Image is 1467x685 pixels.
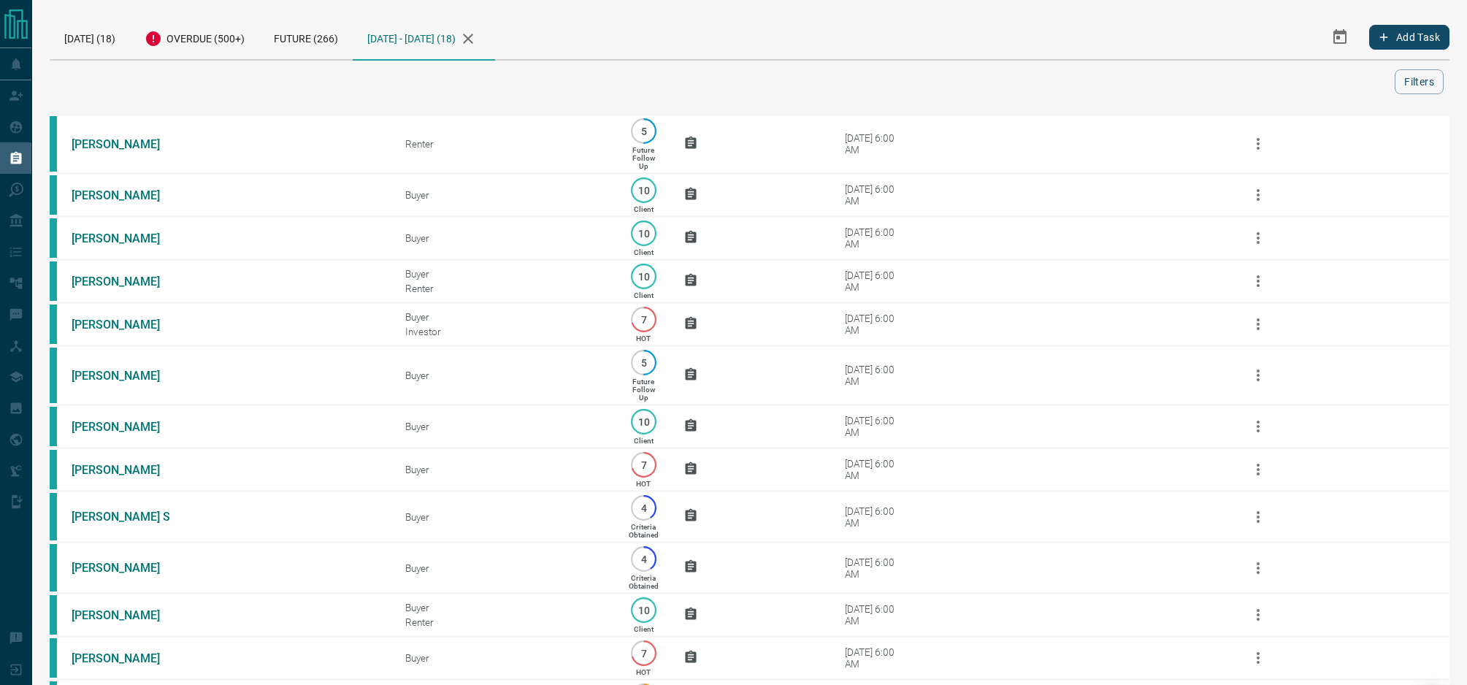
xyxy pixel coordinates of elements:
[638,126,649,137] p: 5
[638,314,649,325] p: 7
[50,544,57,592] div: condos.ca
[72,137,181,151] a: [PERSON_NAME]
[634,291,654,299] p: Client
[405,311,603,323] div: Buyer
[72,561,181,575] a: [PERSON_NAME]
[632,146,655,170] p: Future Follow Up
[405,370,603,381] div: Buyer
[845,269,907,293] div: [DATE] 6:00 AM
[72,318,181,332] a: [PERSON_NAME]
[405,464,603,475] div: Buyer
[636,668,651,676] p: HOT
[50,305,57,344] div: condos.ca
[634,625,654,633] p: Client
[845,183,907,207] div: [DATE] 6:00 AM
[845,415,907,438] div: [DATE] 6:00 AM
[638,271,649,282] p: 10
[72,463,181,477] a: [PERSON_NAME]
[845,458,907,481] div: [DATE] 6:00 AM
[845,505,907,529] div: [DATE] 6:00 AM
[72,231,181,245] a: [PERSON_NAME]
[130,15,259,59] div: Overdue (500+)
[845,646,907,670] div: [DATE] 6:00 AM
[50,261,57,301] div: condos.ca
[405,189,603,201] div: Buyer
[405,232,603,244] div: Buyer
[405,616,603,628] div: Renter
[634,437,654,445] p: Client
[638,185,649,196] p: 10
[50,450,57,489] div: condos.ca
[50,348,57,403] div: condos.ca
[405,421,603,432] div: Buyer
[405,652,603,664] div: Buyer
[845,603,907,627] div: [DATE] 6:00 AM
[50,15,130,59] div: [DATE] (18)
[72,275,181,288] a: [PERSON_NAME]
[50,493,57,540] div: condos.ca
[638,459,649,470] p: 7
[638,416,649,427] p: 10
[638,648,649,659] p: 7
[72,369,181,383] a: [PERSON_NAME]
[634,205,654,213] p: Client
[50,638,57,678] div: condos.ca
[638,228,649,239] p: 10
[1322,20,1357,55] button: Select Date Range
[72,651,181,665] a: [PERSON_NAME]
[405,268,603,280] div: Buyer
[636,334,651,342] p: HOT
[50,175,57,215] div: condos.ca
[72,420,181,434] a: [PERSON_NAME]
[1395,69,1444,94] button: Filters
[50,407,57,446] div: condos.ca
[405,602,603,613] div: Buyer
[636,480,651,488] p: HOT
[72,510,181,524] a: [PERSON_NAME] S
[634,248,654,256] p: Client
[629,523,659,539] p: Criteria Obtained
[1369,25,1449,50] button: Add Task
[629,574,659,590] p: Criteria Obtained
[405,138,603,150] div: Renter
[845,132,907,156] div: [DATE] 6:00 AM
[638,502,649,513] p: 4
[353,15,495,61] div: [DATE] - [DATE] (18)
[845,364,907,387] div: [DATE] 6:00 AM
[638,357,649,368] p: 5
[50,595,57,635] div: condos.ca
[50,116,57,172] div: condos.ca
[72,188,181,202] a: [PERSON_NAME]
[72,608,181,622] a: [PERSON_NAME]
[845,556,907,580] div: [DATE] 6:00 AM
[405,511,603,523] div: Buyer
[50,218,57,258] div: condos.ca
[845,313,907,336] div: [DATE] 6:00 AM
[638,554,649,565] p: 4
[259,15,353,59] div: Future (266)
[638,605,649,616] p: 10
[845,226,907,250] div: [DATE] 6:00 AM
[405,562,603,574] div: Buyer
[405,283,603,294] div: Renter
[632,378,655,402] p: Future Follow Up
[405,326,603,337] div: Investor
